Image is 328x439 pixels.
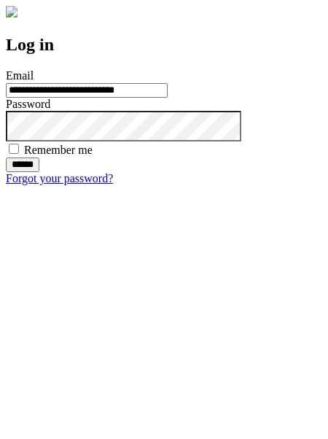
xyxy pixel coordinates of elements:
[6,69,34,82] label: Email
[6,35,322,55] h2: Log in
[6,172,113,184] a: Forgot your password?
[6,6,17,18] img: logo-4e3dc11c47720685a147b03b5a06dd966a58ff35d612b21f08c02c0306f2b779.png
[6,98,50,110] label: Password
[24,144,93,156] label: Remember me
